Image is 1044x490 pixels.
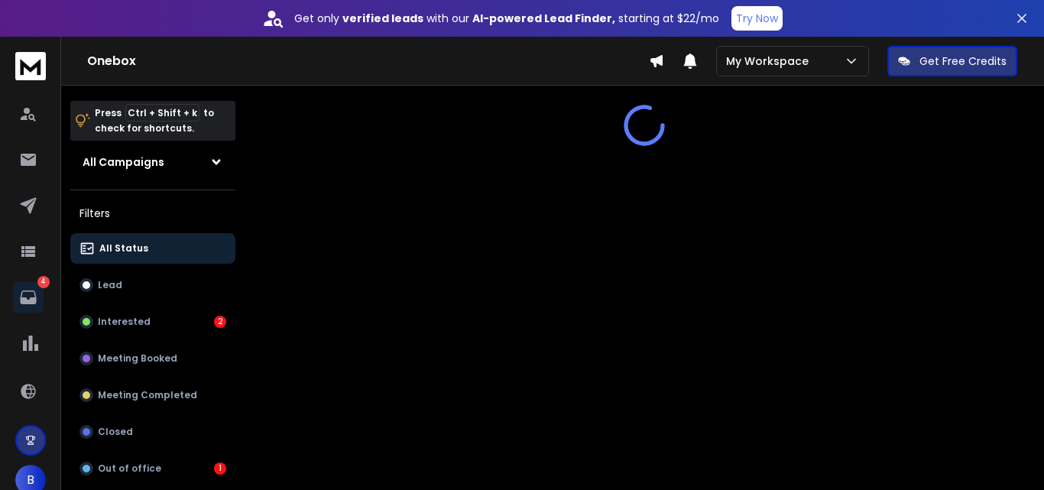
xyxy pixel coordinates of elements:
[214,462,226,475] div: 1
[472,11,615,26] strong: AI-powered Lead Finder,
[13,282,44,313] a: 4
[70,203,235,224] h3: Filters
[98,352,177,365] p: Meeting Booked
[95,105,214,136] p: Press to check for shortcuts.
[98,426,133,438] p: Closed
[98,389,197,401] p: Meeting Completed
[70,453,235,484] button: Out of office1
[214,316,226,328] div: 2
[342,11,423,26] strong: verified leads
[99,242,148,255] p: All Status
[726,54,815,69] p: My Workspace
[87,52,649,70] h1: Onebox
[736,11,778,26] p: Try Now
[37,276,50,288] p: 4
[83,154,164,170] h1: All Campaigns
[98,462,161,475] p: Out of office
[887,46,1017,76] button: Get Free Credits
[70,270,235,300] button: Lead
[70,307,235,337] button: Interested2
[919,54,1007,69] p: Get Free Credits
[731,6,783,31] button: Try Now
[70,417,235,447] button: Closed
[15,52,46,80] img: logo
[70,343,235,374] button: Meeting Booked
[98,279,122,291] p: Lead
[294,11,719,26] p: Get only with our starting at $22/mo
[125,104,199,122] span: Ctrl + Shift + k
[70,233,235,264] button: All Status
[98,316,151,328] p: Interested
[70,380,235,410] button: Meeting Completed
[70,147,235,177] button: All Campaigns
